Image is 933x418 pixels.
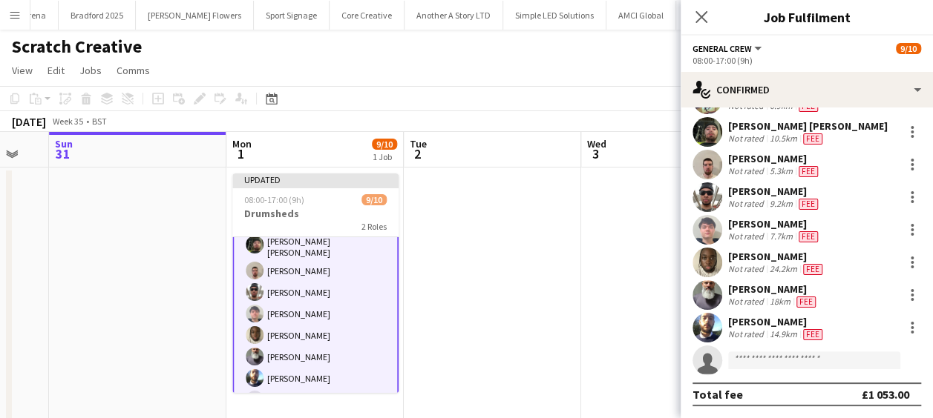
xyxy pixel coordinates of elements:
button: MCR Stage Crew [676,1,761,30]
span: Mon [232,137,252,150]
div: Crew has different fees then in role [793,296,819,308]
span: Fee [799,231,818,242]
app-job-card: Updated08:00-17:00 (9h)9/10Drumsheds2 Roles[PERSON_NAME] [PERSON_NAME]General Crew8/908:00-17:00 ... [232,173,399,393]
div: 14.9km [767,328,800,340]
h3: Job Fulfilment [681,7,933,27]
app-card-role: General Crew8/908:00-17:00 (9h)[PERSON_NAME][PERSON_NAME] [PERSON_NAME][PERSON_NAME][PERSON_NAME]... [232,186,399,416]
div: BST [92,116,107,127]
div: Not rated [728,328,767,340]
span: 31 [53,145,73,162]
div: [PERSON_NAME] [728,217,821,230]
div: Crew has different fees then in role [796,198,821,210]
div: 1 Job [373,151,396,162]
button: AMCI Global [606,1,676,30]
span: 9/10 [361,194,387,205]
a: Jobs [73,61,108,80]
div: [PERSON_NAME] [728,185,821,198]
button: General Crew [693,43,764,54]
div: 10.5km [767,133,800,145]
a: Comms [111,61,156,80]
h3: Drumsheds [232,207,399,220]
span: Fee [796,296,816,308]
div: Not rated [728,133,767,145]
a: View [6,61,39,80]
div: Confirmed [681,72,933,107]
span: Sun [55,137,73,150]
div: Updated [232,173,399,185]
div: 24.2km [767,263,800,275]
span: 3 [585,145,606,162]
span: Edit [48,64,65,77]
div: 7.7km [767,230,796,242]
div: Not rated [728,198,767,210]
span: Jobs [79,64,102,77]
span: Fee [799,166,818,177]
span: 9/10 [896,43,921,54]
div: 18km [767,296,793,308]
div: [DATE] [12,114,46,129]
div: 08:00-17:00 (9h) [693,55,921,66]
div: [PERSON_NAME] [PERSON_NAME] [728,119,888,133]
div: Crew has different fees then in role [800,263,825,275]
span: 2 Roles [361,221,387,232]
div: Not rated [728,165,767,177]
div: Not rated [728,296,767,308]
span: Wed [587,137,606,150]
button: Sport Signage [254,1,330,30]
button: Core Creative [330,1,405,30]
div: Not rated [728,263,767,275]
span: Tue [410,137,427,150]
div: [PERSON_NAME] [728,282,819,296]
div: Crew has different fees then in role [800,133,825,145]
span: Fee [803,133,822,145]
div: [PERSON_NAME] [728,250,825,263]
div: 5.3km [767,165,796,177]
button: Bradford 2025 [59,1,136,30]
div: [PERSON_NAME] [728,315,825,328]
button: Another A Story LTD [405,1,503,30]
span: Fee [799,199,818,210]
span: Week 35 [49,116,86,127]
button: Simple LED Solutions [503,1,606,30]
a: Edit [42,61,71,80]
div: £1 053.00 [862,387,909,402]
div: Crew has different fees then in role [796,230,821,242]
div: Crew has different fees then in role [796,165,821,177]
h1: Scratch Creative [12,36,142,58]
span: View [12,64,33,77]
span: Comms [117,64,150,77]
div: Crew has different fees then in role [800,328,825,340]
span: 08:00-17:00 (9h) [244,194,304,205]
span: Fee [803,264,822,275]
span: 1 [230,145,252,162]
span: 9/10 [372,139,397,150]
div: 9.2km [767,198,796,210]
span: Fee [803,329,822,340]
div: Total fee [693,387,743,402]
span: General Crew [693,43,752,54]
button: [PERSON_NAME] Flowers [136,1,254,30]
div: Not rated [728,230,767,242]
button: Arena [11,1,59,30]
span: 2 [407,145,427,162]
div: [PERSON_NAME] [728,152,821,165]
